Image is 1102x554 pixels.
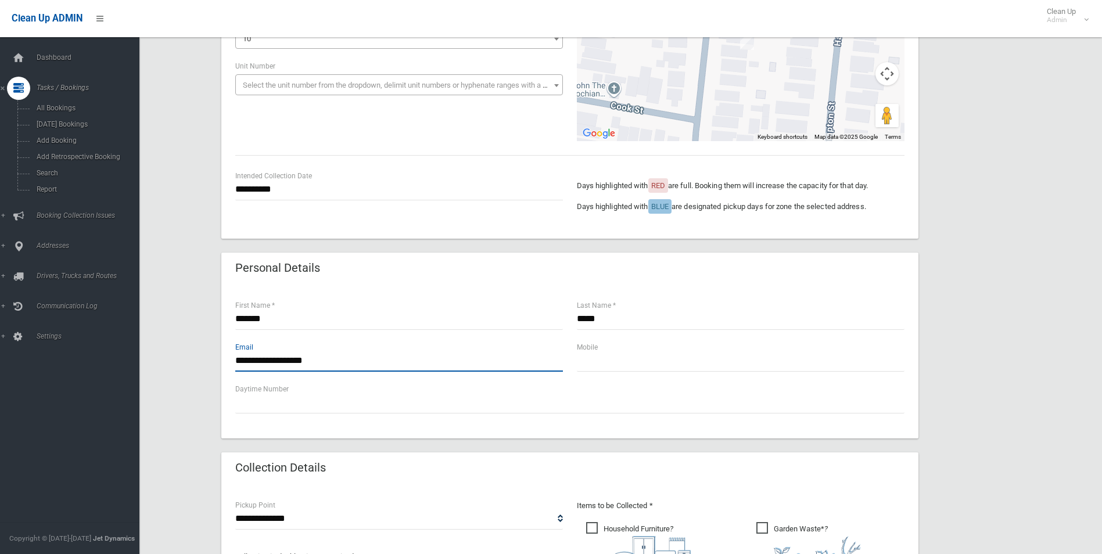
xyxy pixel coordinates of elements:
span: Select the unit number from the dropdown, delimit unit numbers or hyphenate ranges with a comma [243,81,568,89]
p: Items to be Collected * [577,499,904,513]
span: Add Retrospective Booking [33,153,138,161]
span: Booking Collection Issues [33,211,148,220]
span: Clean Up ADMIN [12,13,82,24]
span: Copyright © [DATE]-[DATE] [9,534,91,542]
span: Search [33,169,138,177]
p: Days highlighted with are designated pickup days for zone the selected address. [577,200,904,214]
span: 10 [235,28,563,49]
span: Communication Log [33,302,148,310]
p: Days highlighted with are full. Booking them will increase the capacity for that day. [577,179,904,193]
span: [DATE] Bookings [33,120,138,128]
span: Report [33,185,138,193]
span: Clean Up [1041,7,1087,24]
span: Dashboard [33,53,148,62]
header: Personal Details [221,257,334,279]
strong: Jet Dynamics [93,534,135,542]
button: Keyboard shortcuts [758,133,807,141]
button: Drag Pegman onto the map to open Street View [875,104,899,127]
a: Open this area in Google Maps (opens a new window) [580,126,618,141]
span: 10 [243,34,251,43]
span: 10 [238,31,560,47]
span: Addresses [33,242,148,250]
a: Terms (opens in new tab) [885,134,901,140]
span: Add Booking [33,136,138,145]
span: RED [651,181,665,190]
header: Collection Details [221,456,340,479]
span: All Bookings [33,104,138,112]
span: Map data ©2025 Google [814,134,878,140]
div: 10 Melrose Street, CROYDON PARK NSW 2133 [735,26,759,55]
img: Google [580,126,618,141]
span: Tasks / Bookings [33,84,148,92]
span: BLUE [651,202,669,211]
button: Map camera controls [875,62,899,85]
small: Admin [1047,16,1076,24]
span: Drivers, Trucks and Routes [33,272,148,280]
span: Settings [33,332,148,340]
